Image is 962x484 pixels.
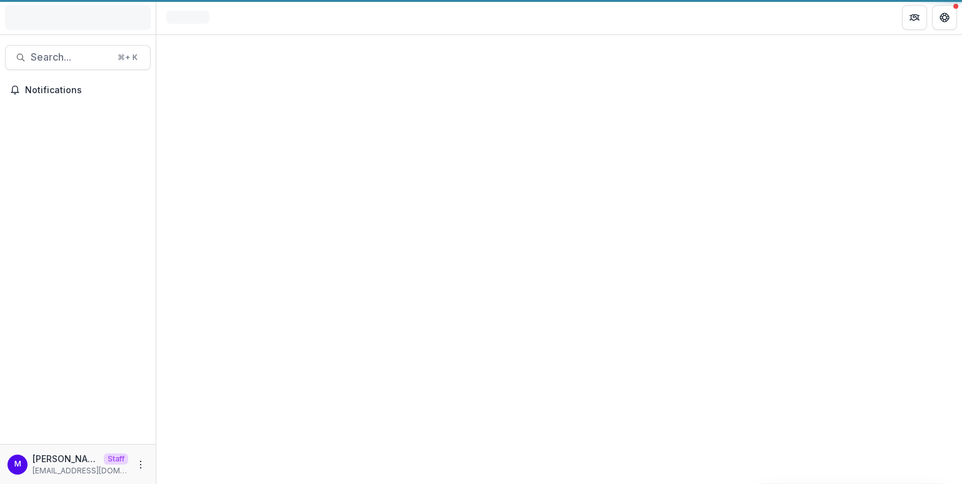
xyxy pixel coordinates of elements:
[5,80,151,100] button: Notifications
[104,453,128,465] p: Staff
[25,85,146,96] span: Notifications
[33,465,128,476] p: [EMAIL_ADDRESS][DOMAIN_NAME]
[33,452,99,465] p: [PERSON_NAME]
[133,457,148,472] button: More
[902,5,927,30] button: Partners
[932,5,957,30] button: Get Help
[31,51,110,63] span: Search...
[14,460,21,468] div: Maddie
[115,51,140,64] div: ⌘ + K
[161,8,214,26] nav: breadcrumb
[5,45,151,70] button: Search...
